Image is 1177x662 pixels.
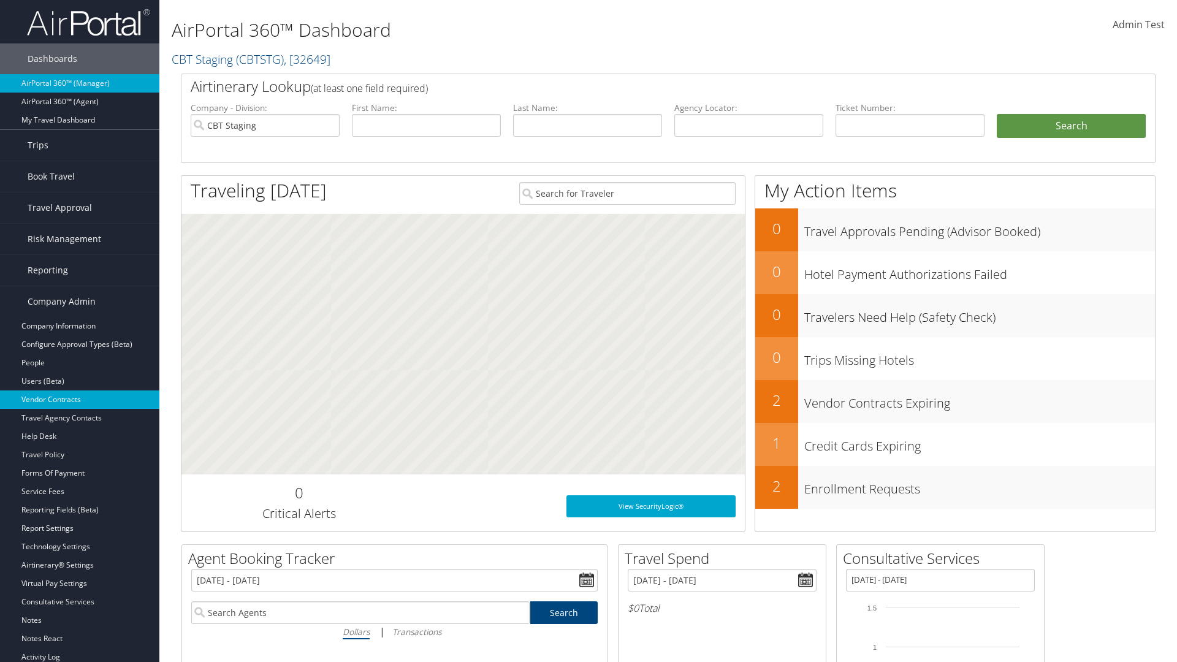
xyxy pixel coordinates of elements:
[755,294,1155,337] a: 0Travelers Need Help (Safety Check)
[755,337,1155,380] a: 0Trips Missing Hotels
[236,51,284,67] span: ( CBTSTG )
[674,102,823,114] label: Agency Locator:
[804,303,1155,326] h3: Travelers Need Help (Safety Check)
[566,495,736,517] a: View SecurityLogic®
[1113,6,1165,44] a: Admin Test
[755,261,798,282] h2: 0
[284,51,330,67] span: , [ 32649 ]
[28,44,77,74] span: Dashboards
[188,548,607,569] h2: Agent Booking Tracker
[311,82,428,95] span: (at least one field required)
[28,192,92,223] span: Travel Approval
[836,102,985,114] label: Ticket Number:
[191,505,407,522] h3: Critical Alerts
[172,51,330,67] a: CBT Staging
[755,466,1155,509] a: 2Enrollment Requests
[191,482,407,503] h2: 0
[628,601,817,615] h6: Total
[804,389,1155,412] h3: Vendor Contracts Expiring
[28,130,48,161] span: Trips
[755,390,798,411] h2: 2
[28,224,101,254] span: Risk Management
[804,432,1155,455] h3: Credit Cards Expiring
[28,255,68,286] span: Reporting
[191,76,1065,97] h2: Airtinerary Lookup
[755,304,798,325] h2: 0
[755,251,1155,294] a: 0Hotel Payment Authorizations Failed
[625,548,826,569] h2: Travel Spend
[392,626,441,637] i: Transactions
[804,260,1155,283] h3: Hotel Payment Authorizations Failed
[530,601,598,624] a: Search
[867,604,877,612] tspan: 1.5
[843,548,1044,569] h2: Consultative Services
[755,433,798,454] h2: 1
[191,601,530,624] input: Search Agents
[804,474,1155,498] h3: Enrollment Requests
[513,102,662,114] label: Last Name:
[28,161,75,192] span: Book Travel
[755,380,1155,423] a: 2Vendor Contracts Expiring
[628,601,639,615] span: $0
[755,476,798,496] h2: 2
[873,644,877,651] tspan: 1
[28,286,96,317] span: Company Admin
[343,626,370,637] i: Dollars
[191,624,598,639] div: |
[804,217,1155,240] h3: Travel Approvals Pending (Advisor Booked)
[352,102,501,114] label: First Name:
[519,182,736,205] input: Search for Traveler
[804,346,1155,369] h3: Trips Missing Hotels
[172,17,834,43] h1: AirPortal 360™ Dashboard
[755,423,1155,466] a: 1Credit Cards Expiring
[997,114,1146,139] button: Search
[27,8,150,37] img: airportal-logo.png
[755,347,798,368] h2: 0
[755,208,1155,251] a: 0Travel Approvals Pending (Advisor Booked)
[1113,18,1165,31] span: Admin Test
[191,178,327,204] h1: Traveling [DATE]
[191,102,340,114] label: Company - Division:
[755,218,798,239] h2: 0
[755,178,1155,204] h1: My Action Items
